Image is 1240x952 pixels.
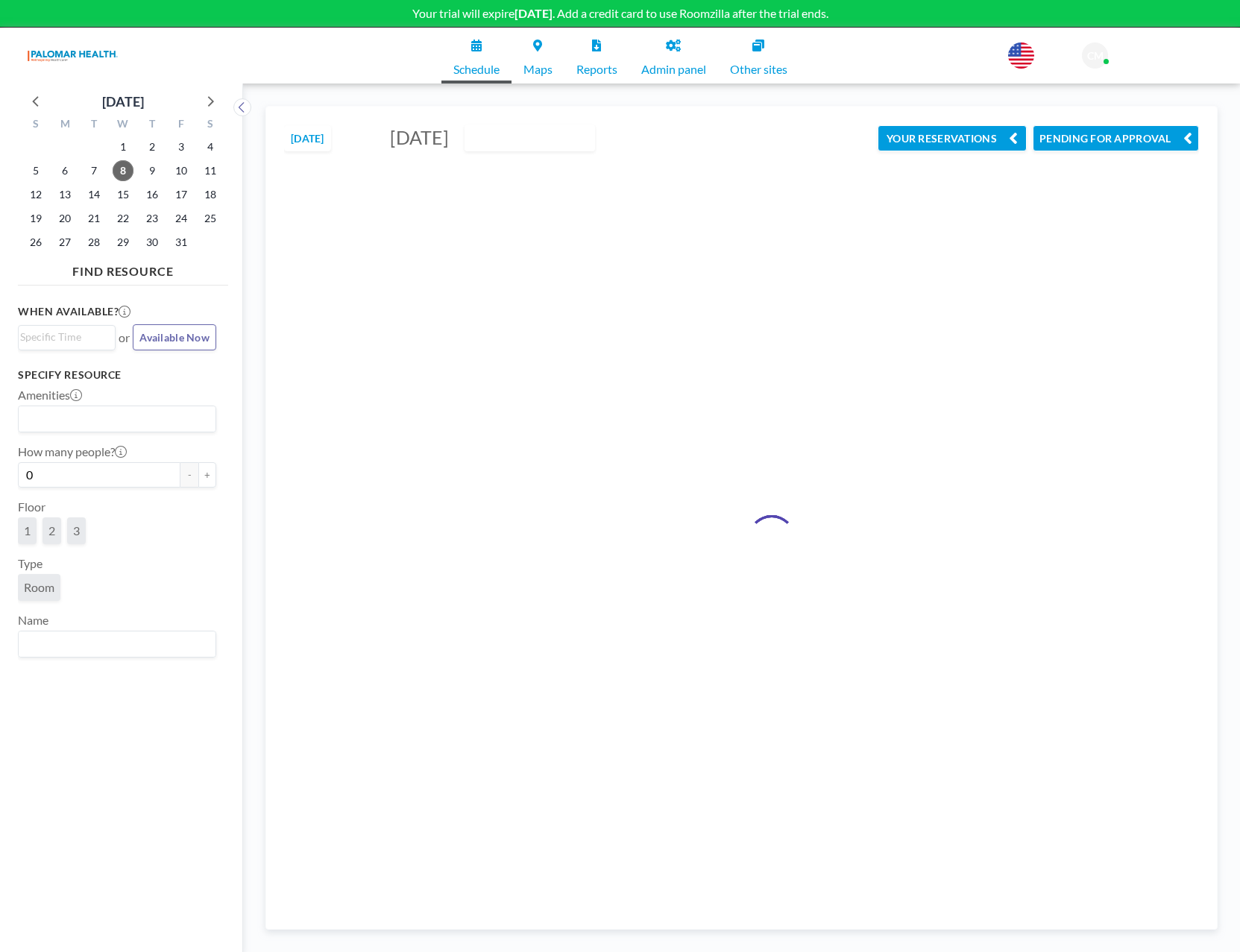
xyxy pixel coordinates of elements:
span: Admin [1114,57,1141,69]
h3: Specify resource [18,368,216,382]
span: Monday, October 27, 2025 [54,232,75,253]
div: Search for option [465,125,594,151]
span: DAILY VIEW [468,128,540,148]
span: Sunday, October 12, 2025 [25,184,46,205]
a: Reports [564,28,629,83]
span: Sunday, October 26, 2025 [25,232,46,253]
span: Friday, October 17, 2025 [171,184,192,205]
span: Saturday, October 25, 2025 [200,208,221,229]
span: Monday, October 6, 2025 [54,160,75,181]
span: Monday, October 20, 2025 [54,208,75,229]
span: Monday, October 13, 2025 [54,184,75,205]
span: Wednesday, October 15, 2025 [113,184,133,205]
a: Maps [512,28,564,83]
label: Floor [18,499,45,514]
span: Wednesday, October 1, 2025 [113,136,133,157]
a: Schedule [441,28,512,83]
label: Name [18,613,48,628]
span: 2 [48,523,55,538]
label: How many people? [18,444,127,459]
div: W [109,116,138,135]
span: [PERSON_NAME] [1114,44,1197,57]
button: Available Now [133,324,216,350]
span: Thursday, October 16, 2025 [142,184,163,205]
a: Admin panel [629,28,718,83]
span: Thursday, October 2, 2025 [142,136,163,157]
span: Reports [576,63,617,75]
span: Friday, October 31, 2025 [171,232,192,253]
div: T [80,116,109,135]
span: Admin panel [641,63,706,75]
h4: FIND RESOURCE [18,258,228,279]
input: Search for option [20,634,207,654]
span: Thursday, October 9, 2025 [142,160,163,181]
div: M [51,116,80,135]
input: Search for option [541,128,570,148]
span: [DATE] [390,126,449,148]
span: Friday, October 24, 2025 [171,208,192,229]
span: Sunday, October 5, 2025 [25,160,46,181]
span: Tuesday, October 14, 2025 [84,184,104,205]
span: Wednesday, October 29, 2025 [113,232,133,253]
span: 1 [24,523,31,538]
span: 3 [73,523,80,538]
span: Schedule [453,63,500,75]
span: Saturday, October 11, 2025 [200,160,221,181]
span: Available Now [139,331,210,344]
div: Search for option [19,406,215,432]
button: YOUR RESERVATIONS [878,125,1027,151]
span: Thursday, October 30, 2025 [142,232,163,253]
div: S [195,116,224,135]
input: Search for option [20,329,107,345]
span: Maps [523,63,553,75]
b: [DATE] [514,6,553,20]
span: Sunday, October 19, 2025 [25,208,46,229]
span: CM [1087,49,1104,63]
span: Tuesday, October 21, 2025 [84,208,104,229]
img: organization-logo [24,41,122,71]
div: F [166,116,195,135]
button: [DATE] [284,125,331,151]
span: Friday, October 3, 2025 [171,136,192,157]
span: Thursday, October 23, 2025 [142,208,163,229]
div: S [22,116,51,135]
button: PENDING FOR APPROVAL [1033,125,1199,151]
button: + [198,462,216,488]
span: Saturday, October 18, 2025 [200,184,221,205]
div: Search for option [19,631,215,657]
label: Amenities [18,388,82,403]
span: Friday, October 10, 2025 [171,160,192,181]
span: Wednesday, October 8, 2025 [113,160,133,181]
label: Type [18,556,43,571]
span: Other sites [730,63,787,75]
span: Tuesday, October 28, 2025 [84,232,104,253]
span: Tuesday, October 7, 2025 [84,160,104,181]
span: Saturday, October 4, 2025 [200,136,221,157]
input: Search for option [20,409,207,429]
div: Search for option [19,326,115,348]
div: [DATE] [102,91,144,112]
span: Wednesday, October 22, 2025 [113,208,133,229]
div: T [137,116,166,135]
span: Room [24,580,54,594]
a: Other sites [718,28,799,83]
button: - [180,462,198,488]
span: or [119,330,130,345]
